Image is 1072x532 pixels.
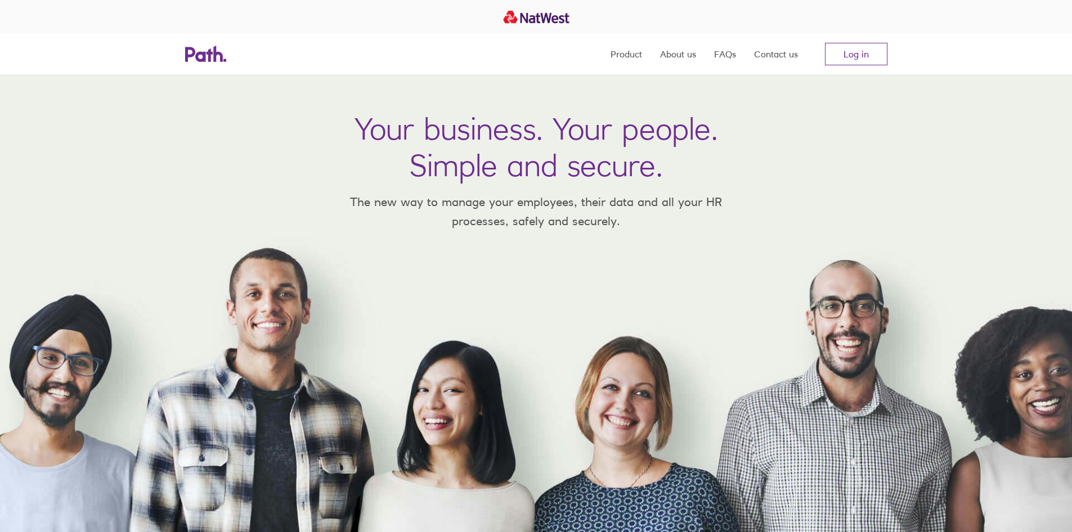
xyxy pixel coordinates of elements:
h1: Your business. Your people. Simple and secure. [355,110,718,184]
p: The new way to manage your employees, their data and all your HR processes, safely and securely. [334,193,739,230]
a: Log in [825,43,887,65]
a: FAQs [714,34,736,74]
a: About us [660,34,696,74]
a: Contact us [754,34,798,74]
a: Product [611,34,642,74]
